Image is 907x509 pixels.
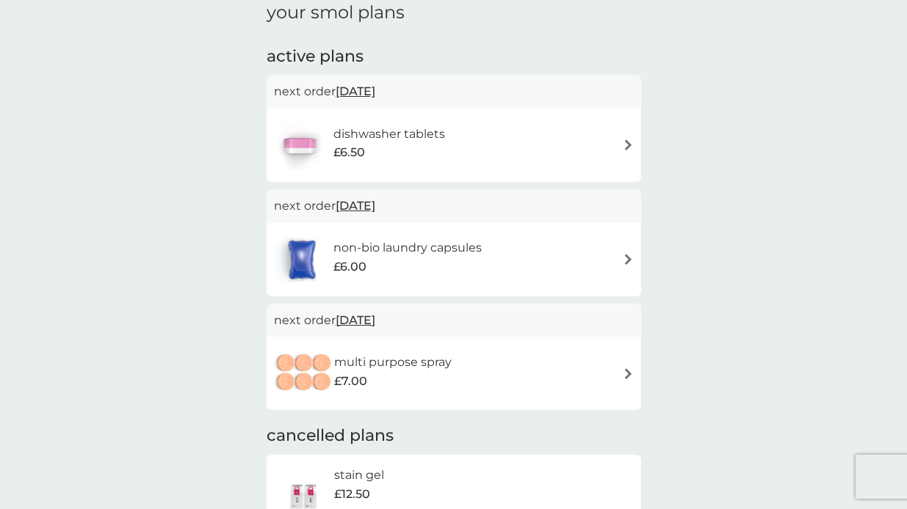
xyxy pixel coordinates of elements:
img: arrow right [623,254,634,265]
img: arrow right [623,139,634,150]
img: arrow right [623,368,634,379]
span: £6.50 [333,143,365,162]
h1: your smol plans [267,2,641,23]
h6: non-bio laundry capsules [333,238,482,257]
img: dishwasher tablets [274,120,325,171]
span: [DATE] [336,306,375,334]
h6: dishwasher tablets [333,125,445,144]
h2: active plans [267,45,641,68]
span: £7.00 [334,372,367,391]
img: non-bio laundry capsules [274,234,330,285]
img: multi purpose spray [274,348,334,399]
p: next order [274,311,634,330]
span: £6.00 [333,257,366,277]
h6: stain gel [334,466,488,485]
p: next order [274,197,634,216]
h2: cancelled plans [267,425,641,447]
h6: multi purpose spray [334,353,452,372]
p: next order [274,82,634,101]
span: [DATE] [336,191,375,220]
span: £12.50 [334,485,370,504]
span: [DATE] [336,77,375,106]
